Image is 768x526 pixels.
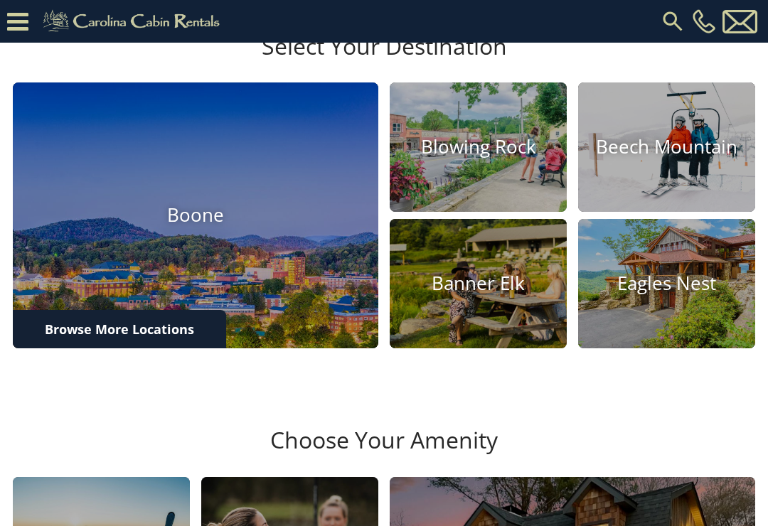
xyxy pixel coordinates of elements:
a: Blowing Rock [390,82,567,212]
a: Banner Elk [390,219,567,348]
h3: Select Your Destination [11,33,757,82]
img: search-regular.svg [660,9,686,34]
img: Khaki-logo.png [36,7,232,36]
a: [PHONE_NUMBER] [689,9,719,33]
h3: Choose Your Amenity [11,426,757,476]
a: Browse More Locations [13,310,226,348]
a: Eagles Nest [578,219,755,348]
a: Beech Mountain [578,82,755,212]
h4: Blowing Rock [390,136,567,159]
a: Boone [13,82,378,348]
h4: Eagles Nest [578,273,755,295]
h4: Banner Elk [390,273,567,295]
h4: Boone [13,205,378,227]
h4: Beech Mountain [578,136,755,159]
